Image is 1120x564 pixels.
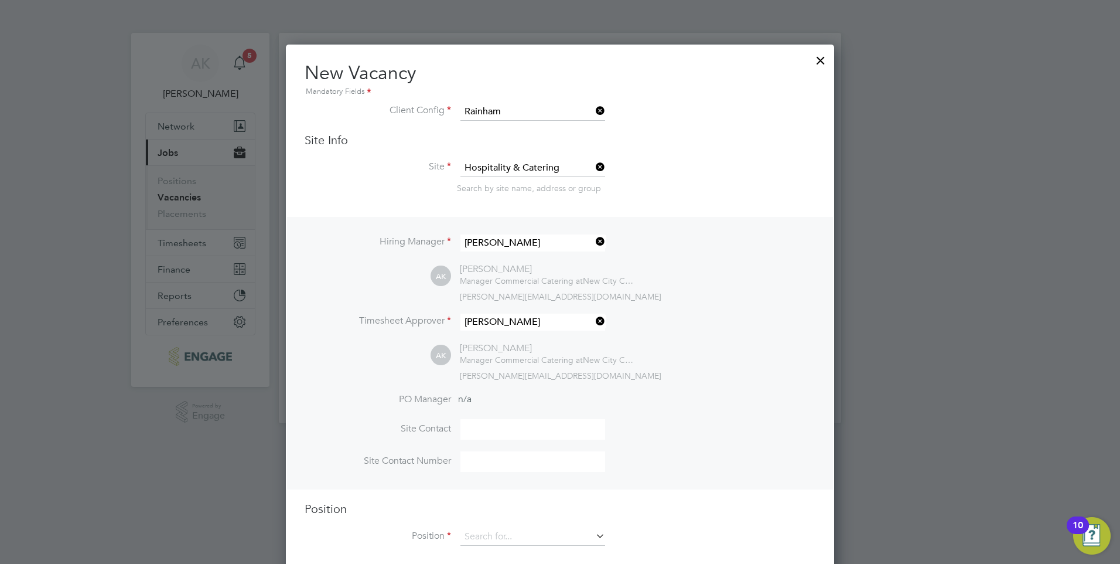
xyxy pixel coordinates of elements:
label: Hiring Manager [305,236,451,248]
div: [PERSON_NAME] [460,342,636,355]
input: Search for... [460,103,605,121]
span: Manager Commercial Catering at [460,355,583,365]
div: 10 [1073,525,1083,541]
h3: Position [305,501,815,517]
input: Search for... [460,314,605,331]
span: AK [431,345,451,366]
h2: New Vacancy [305,61,815,98]
label: Position [305,530,451,542]
input: Search for... [460,235,605,252]
button: Open Resource Center, 10 new notifications [1073,517,1111,555]
div: Mandatory Fields [305,86,815,98]
input: Search for... [460,528,605,546]
label: Site [305,161,451,173]
span: Manager Commercial Catering at [460,276,583,286]
span: AK [431,266,451,287]
label: Timesheet Approver [305,315,451,327]
label: Site Contact [305,423,451,435]
label: Client Config [305,104,451,117]
h3: Site Info [305,132,815,148]
span: [PERSON_NAME][EMAIL_ADDRESS][DOMAIN_NAME] [460,371,661,381]
span: Search by site name, address or group [457,183,601,193]
span: [PERSON_NAME][EMAIL_ADDRESS][DOMAIN_NAME] [460,291,661,302]
input: Search for... [460,159,605,177]
div: [PERSON_NAME] [460,263,636,276]
label: Site Contact Number [305,455,451,467]
div: New City College Limited [460,355,636,365]
div: New City College Limited [460,276,636,286]
label: PO Manager [305,393,451,406]
span: n/a [458,393,472,405]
